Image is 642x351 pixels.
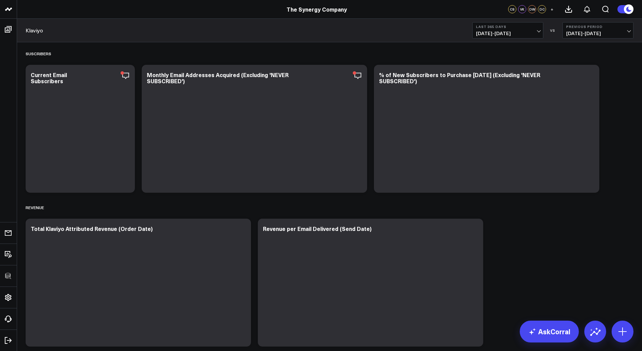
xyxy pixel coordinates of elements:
[566,31,630,36] span: [DATE] - [DATE]
[550,7,554,12] span: +
[548,5,556,13] button: +
[31,71,67,85] div: Current Email Subscribers
[508,5,516,13] div: CS
[26,200,44,215] div: REVENUE
[31,225,153,232] div: Total Klaviyo Attributed Revenue (Order Date)
[528,5,536,13] div: DW
[26,27,43,34] a: Klaviyo
[518,5,526,13] div: VK
[566,25,630,29] b: Previous Period
[263,225,372,232] div: Revenue per Email Delivered (Send Date)
[26,46,51,61] div: Suscribers
[472,22,543,39] button: Last 365 Days[DATE]-[DATE]
[520,321,579,342] a: AskCorral
[547,28,559,32] div: VS
[379,71,540,85] div: % of New Subscribers to Purchase [DATE] (Excluding 'NEVER SUBSCRIBED')
[562,22,633,39] button: Previous Period[DATE]-[DATE]
[287,5,347,13] a: The Synergy Company
[147,71,289,85] div: Monthly Email Addresses Acquired (Excluding 'NEVER SUBSCRIBED')
[476,25,540,29] b: Last 365 Days
[476,31,540,36] span: [DATE] - [DATE]
[538,5,546,13] div: DC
